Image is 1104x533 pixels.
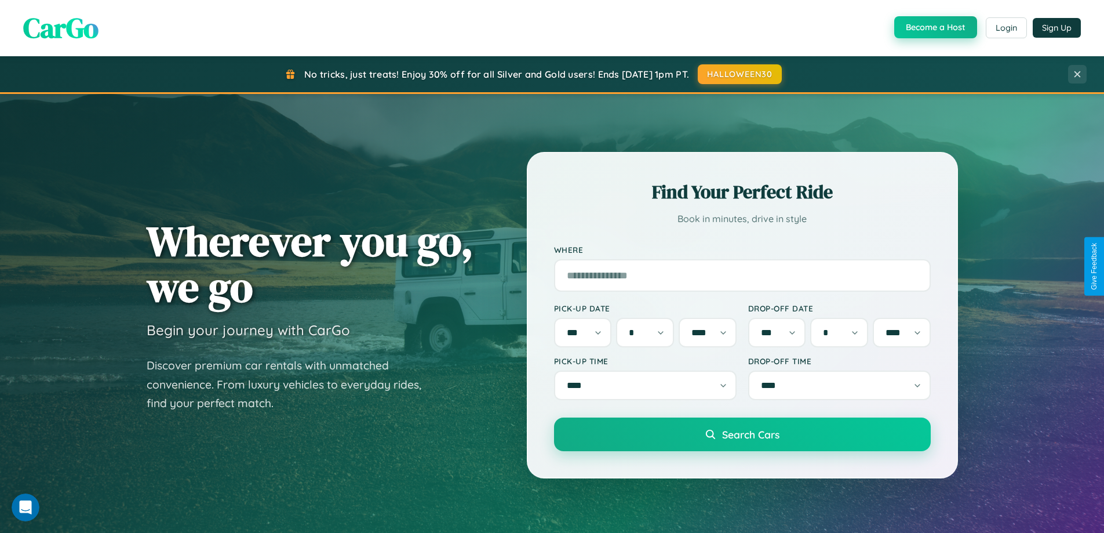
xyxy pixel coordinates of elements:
div: Give Feedback [1090,243,1098,290]
h3: Begin your journey with CarGo [147,321,350,339]
p: Book in minutes, drive in style [554,211,931,227]
span: Search Cars [722,428,779,441]
button: Become a Host [894,16,977,38]
label: Where [554,245,931,255]
h1: Wherever you go, we go [147,218,473,310]
span: No tricks, just treats! Enjoy 30% off for all Silver and Gold users! Ends [DATE] 1pm PT. [304,68,689,80]
button: Login [986,17,1027,38]
label: Pick-up Time [554,356,737,366]
label: Drop-off Date [748,303,931,313]
p: Discover premium car rentals with unmatched convenience. From luxury vehicles to everyday rides, ... [147,356,436,413]
h2: Find Your Perfect Ride [554,179,931,205]
button: Search Cars [554,418,931,451]
iframe: Intercom live chat [12,494,39,521]
button: Sign Up [1033,18,1081,38]
label: Pick-up Date [554,303,737,313]
span: CarGo [23,9,99,47]
button: HALLOWEEN30 [698,64,782,84]
label: Drop-off Time [748,356,931,366]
